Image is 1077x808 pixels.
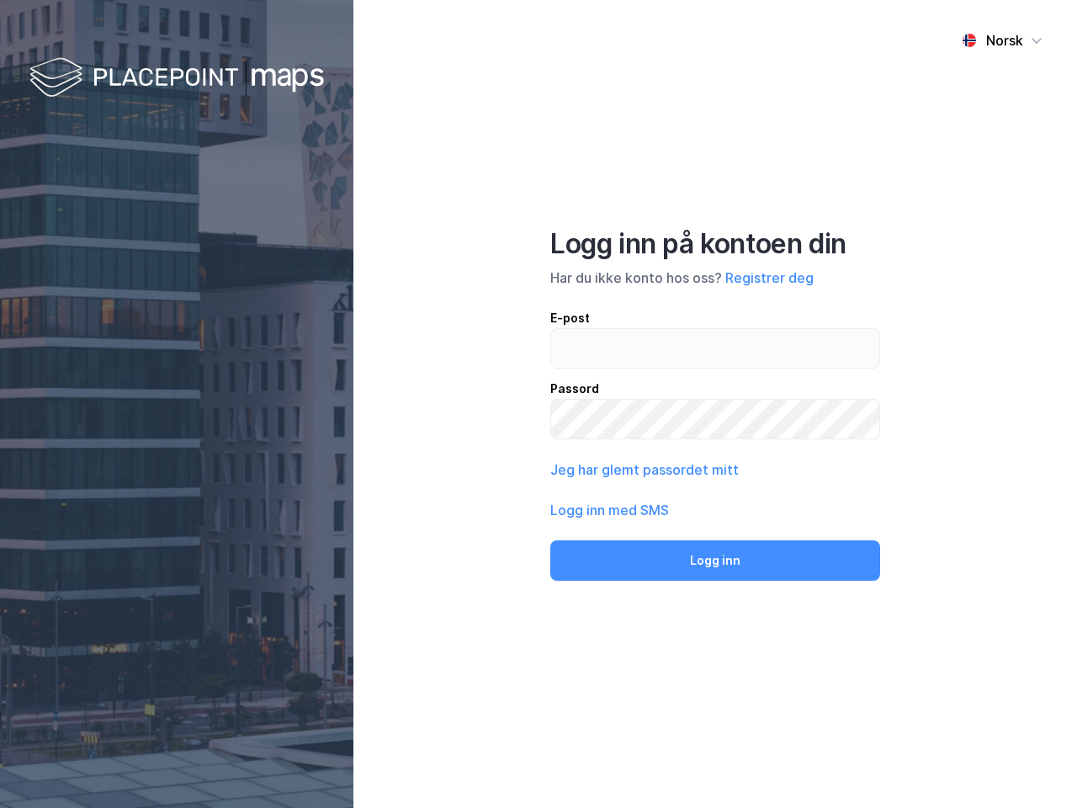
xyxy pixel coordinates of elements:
div: Logg inn på kontoen din [550,227,880,261]
div: E-post [550,308,880,328]
div: Passord [550,379,880,399]
button: Jeg har glemt passordet mitt [550,460,739,480]
button: Logg inn [550,540,880,581]
div: Har du ikke konto hos oss? [550,268,880,288]
img: logo-white.f07954bde2210d2a523dddb988cd2aa7.svg [29,54,324,104]
div: Norsk [986,30,1023,50]
button: Registrer deg [725,268,814,288]
button: Logg inn med SMS [550,500,669,520]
